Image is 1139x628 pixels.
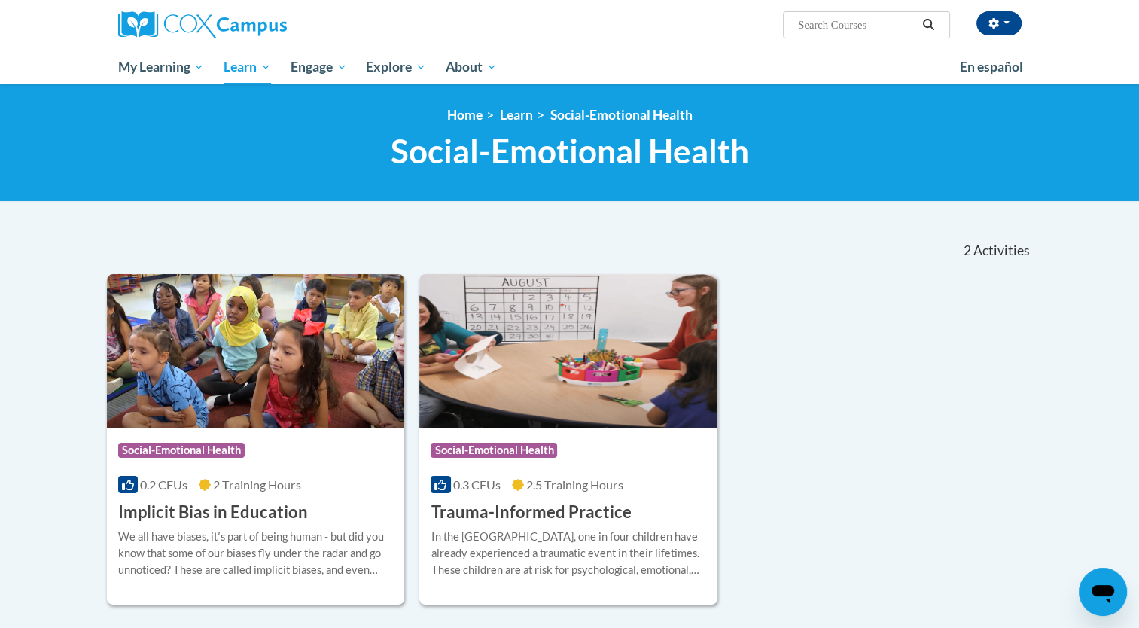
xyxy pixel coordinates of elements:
span: Learn [224,58,271,76]
a: Home [447,107,483,123]
h3: Trauma-Informed Practice [431,501,631,524]
button: Search [917,16,940,34]
img: Course Logo [419,274,717,428]
a: Course LogoSocial-Emotional Health0.3 CEUs2.5 Training Hours Trauma-Informed PracticeIn the [GEOG... [419,274,717,605]
h3: Implicit Bias in Education [118,501,308,524]
span: About [446,58,497,76]
a: Engage [281,50,357,84]
span: 2 Training Hours [213,477,301,492]
span: Social-Emotional Health [118,443,245,458]
span: Engage [291,58,347,76]
a: Social-Emotional Health [550,107,693,123]
div: In the [GEOGRAPHIC_DATA], one in four children have already experienced a traumatic event in thei... [431,529,706,578]
a: Learn [500,107,533,123]
span: 0.3 CEUs [453,477,501,492]
a: About [436,50,507,84]
span: Activities [973,242,1030,259]
span: 0.2 CEUs [140,477,187,492]
img: Course Logo [107,274,405,428]
span: Social-Emotional Health [391,131,749,171]
div: Main menu [96,50,1044,84]
span: 2.5 Training Hours [526,477,623,492]
span: En español [960,59,1023,75]
button: Account Settings [976,11,1022,35]
span: Explore [366,58,426,76]
a: My Learning [108,50,215,84]
iframe: Button to launch messaging window [1079,568,1127,616]
div: We all have biases, itʹs part of being human - but did you know that some of our biases fly under... [118,529,394,578]
a: Course LogoSocial-Emotional Health0.2 CEUs2 Training Hours Implicit Bias in EducationWe all have ... [107,274,405,605]
span: My Learning [117,58,204,76]
a: Explore [356,50,436,84]
a: En español [950,51,1033,83]
span: 2 [963,242,970,259]
img: Cox Campus [118,11,287,38]
a: Learn [214,50,281,84]
input: Search Courses [796,16,917,34]
span: Social-Emotional Health [431,443,557,458]
a: Cox Campus [118,11,404,38]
